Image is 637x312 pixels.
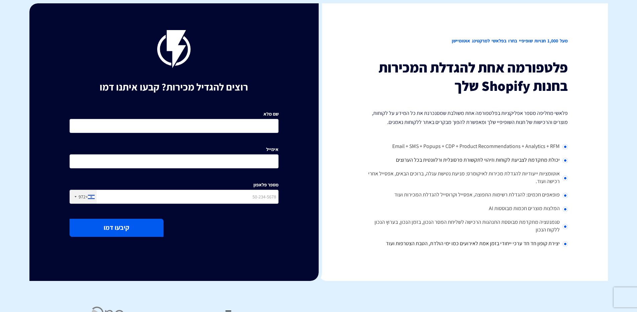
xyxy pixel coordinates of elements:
[359,58,568,95] h3: פלטפורמה אחת להגדלת המכירות בחנות Shopify שלך
[359,109,568,127] p: פלאשי מחליפה מספר אפליקציות בפלטפורמה אחת משולבת שמסנכרנת את כל המידע על לקוחות, מוצרים והרכישות ...
[386,240,560,247] span: יצירת קופון חד חד ערכי ייחודי בזמן אמת לאירועים כמו ימי הולדת, הטבת הצטרפות ועוד
[157,30,191,68] img: flashy-black.png
[70,82,279,93] h1: רוצים להגדיל מכירות? קבעו איתנו דמו
[70,190,279,204] input: 50-234-5678
[359,30,568,52] h2: מעל 1,000 חנויות שופיפיי בחרו בפלאשי למרקטינג אוטומיישן
[396,156,560,163] span: יכולת מתקדמת לצביעת לקוחות וזיהוי לתקשורת פרסונלית ורלוונטית בכל הערוצים
[253,181,279,188] label: מספר פלאפון
[359,140,568,154] li: Email + SMS + Popups + CDP + Product Recommendations + Analytics + RFM
[359,202,568,216] li: המלצות מוצרים חכמות מבוססות AI
[359,216,568,237] li: סגמנטציה מתקדמת מבוססת התנהגות הרכישה לשליחת המסר הנכון, בזמן הנכון, בערוץ הנכון ללקוח הנכון
[79,193,88,200] div: +972
[266,146,279,153] label: אימייל
[359,188,568,202] li: פופאפים חכמים: להגדלת רשימות התפוצה, אפסייל וקרוסייל להגדלת המכירות ועוד
[70,190,97,203] div: Israel (‫ישראל‬‎): +972
[70,219,164,237] button: קיבעו דמו
[359,167,568,189] li: אוטומציות ייעודיות להגדלת מכירות לאיקומרס: מניעת נטישת עגלה, ברוכים הבאים, אפסייל אחרי רכישה ועוד.
[263,111,279,117] label: שם מלא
